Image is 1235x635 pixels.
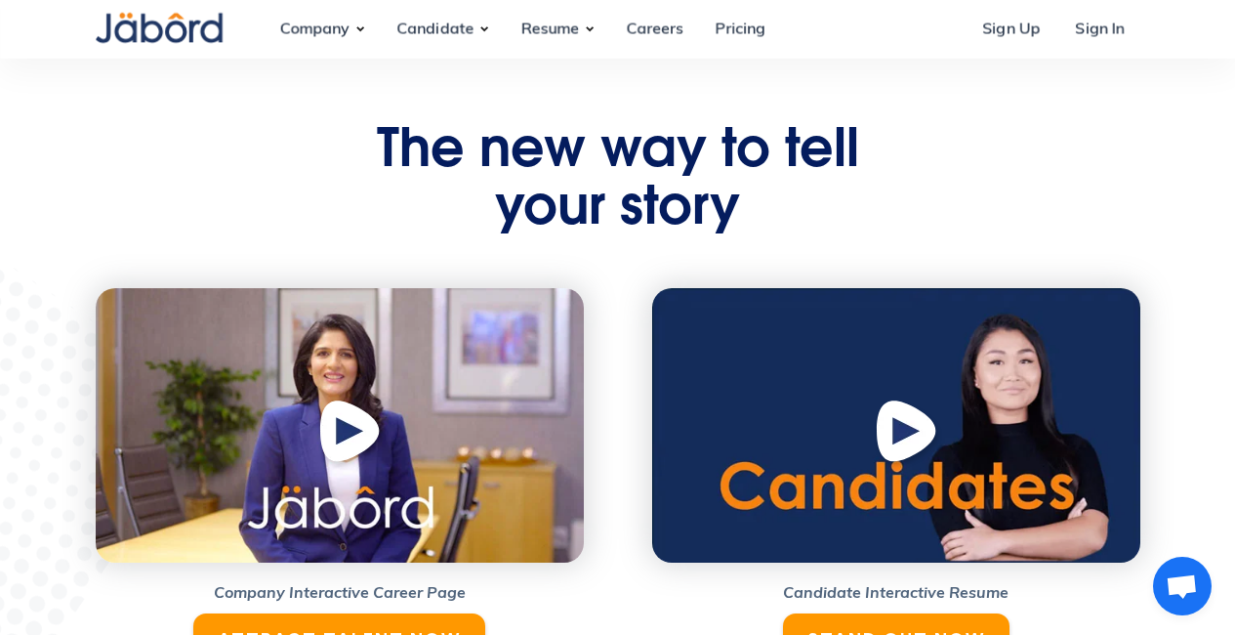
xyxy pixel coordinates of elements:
[315,398,390,474] img: Play Button
[96,288,584,564] a: open lightbox
[350,125,886,241] h1: The new way to tell your story
[96,582,584,606] h5: Company Interactive Career Page
[96,288,584,564] img: Company Career Page
[967,3,1055,56] a: Sign Up
[96,13,223,43] img: Jabord
[652,288,1140,564] img: Candidate Thumbnail
[1153,557,1212,615] a: Open chat
[1059,3,1139,56] a: Sign In
[872,398,946,474] img: Play Button
[505,3,595,56] div: Resume
[699,3,781,56] a: Pricing
[264,3,365,56] div: Company
[652,288,1140,564] a: open lightbox
[652,582,1140,606] h5: Candidate Interactive Resume
[381,3,489,56] div: Candidate
[610,3,699,56] a: Careers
